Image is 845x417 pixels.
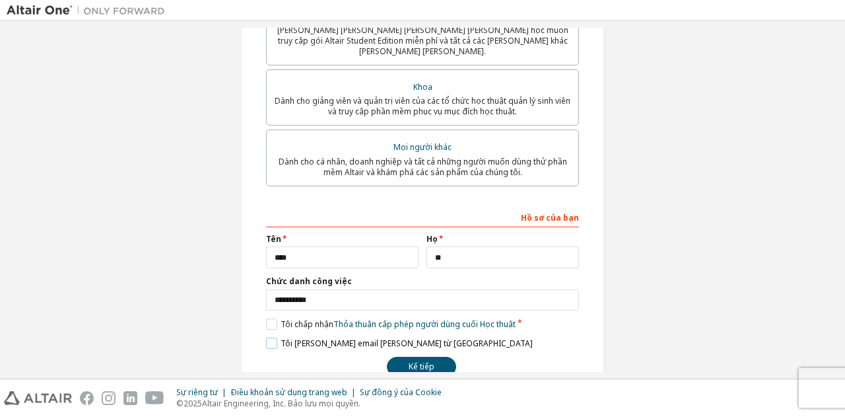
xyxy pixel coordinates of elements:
[123,391,137,405] img: linkedin.svg
[230,387,347,398] font: Điều khoản sử dụng trang web
[266,233,281,245] font: Tên
[281,338,533,349] font: Tôi [PERSON_NAME] email [PERSON_NAME] từ [GEOGRAPHIC_DATA]
[387,357,456,377] button: Kế tiếp
[145,391,164,405] img: youtube.svg
[281,319,333,330] font: Tôi chấp nhận
[413,81,432,93] font: Khoa
[409,361,434,372] font: Kế tiếp
[80,391,94,405] img: facebook.svg
[279,156,567,178] font: Dành cho cá nhân, doanh nghiệp và tất cả những người muốn dùng thử phần mềm Altair và khám phá cá...
[4,391,72,405] img: altair_logo.svg
[426,233,438,245] font: Họ
[7,4,172,17] img: Altair One
[202,398,360,409] font: Altair Engineering, Inc. Bảo lưu mọi quyền.
[521,212,579,223] font: Hồ sơ của bạn
[393,141,452,153] font: Mọi người khác
[176,398,184,409] font: ©
[333,319,478,330] font: Thỏa thuận cấp phép người dùng cuối
[184,398,202,409] font: 2025
[176,387,218,398] font: Sự riêng tư
[266,276,352,287] font: Chức danh công việc
[102,391,116,405] img: instagram.svg
[275,95,570,117] font: Dành cho giảng viên và quản trị viên của các tổ chức học thuật quản lý sinh viên và truy cập phần...
[277,24,568,57] font: [PERSON_NAME] [PERSON_NAME] [PERSON_NAME] [PERSON_NAME] học muốn truy cập gói Altair Student Edit...
[480,319,516,330] font: Học thuật
[360,387,442,398] font: Sự đồng ý của Cookie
